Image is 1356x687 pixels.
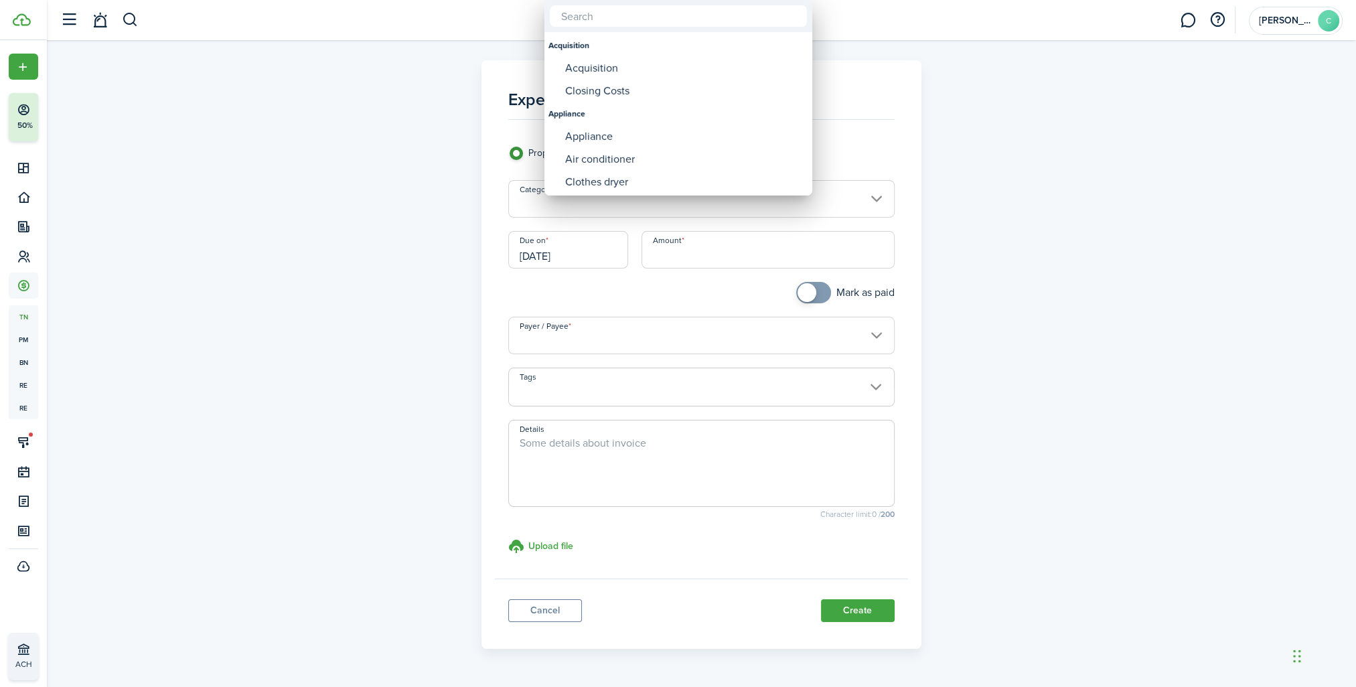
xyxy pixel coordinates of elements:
[565,148,802,171] div: Air conditioner
[565,171,802,194] div: Clothes dryer
[548,102,808,125] div: Appliance
[565,80,802,102] div: Closing Costs
[548,34,808,57] div: Acquisition
[565,57,802,80] div: Acquisition
[550,5,807,27] input: Search
[544,32,812,196] mbsc-wheel: Category & subcategory
[565,125,802,148] div: Appliance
